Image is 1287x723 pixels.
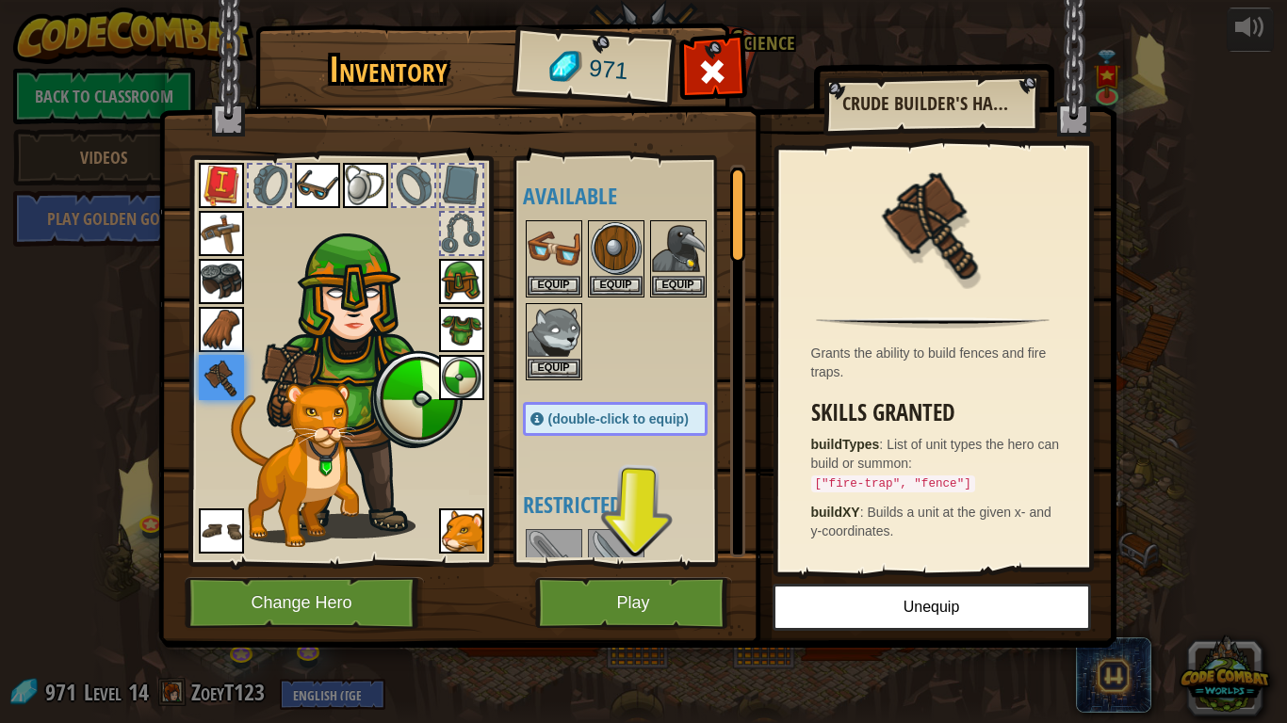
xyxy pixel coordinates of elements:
[811,344,1065,381] div: Grants the ability to build fences and fire traps.
[199,508,244,554] img: portrait.png
[523,492,745,517] h4: Restricted
[590,222,643,275] img: portrait.png
[199,307,244,352] img: portrait.png
[199,259,244,304] img: portrait.png
[652,222,705,275] img: portrait.png
[439,508,484,554] img: portrait.png
[811,475,975,492] code: ["fire-trap", "fence"]
[528,305,580,358] img: portrait.png
[842,93,1019,114] h2: Crude Builder's Hammer
[295,163,340,208] img: portrait.png
[548,411,689,426] span: (double-click to equip)
[587,52,629,88] span: 971
[811,505,860,520] strong: buildXY
[185,577,424,629] button: Change Hero
[343,163,388,208] img: portrait.png
[590,276,643,296] button: Equip
[535,577,732,629] button: Play
[269,50,509,89] h1: Inventory
[652,276,705,296] button: Equip
[439,307,484,352] img: portrait.png
[879,437,887,452] span: :
[811,437,1060,490] span: List of unit types the hero can build or summon:
[199,211,244,256] img: portrait.png
[523,184,745,208] h4: Available
[260,192,463,538] img: female.png
[199,163,244,208] img: portrait.png
[528,531,580,584] img: portrait.png
[872,162,994,284] img: portrait.png
[860,505,868,520] span: :
[528,222,580,275] img: portrait.png
[439,355,484,400] img: portrait.png
[528,276,580,296] button: Equip
[816,317,1049,329] img: hr.png
[811,437,880,452] strong: buildTypes
[590,531,643,584] img: portrait.png
[199,355,244,400] img: portrait.png
[231,383,359,547] img: cougar-paper-dolls.png
[811,505,1051,538] span: Builds a unit at the given x- and y-coordinates.
[439,259,484,304] img: portrait.png
[528,359,580,378] button: Equip
[811,400,1065,426] h3: Skills Granted
[773,584,1091,631] button: Unequip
